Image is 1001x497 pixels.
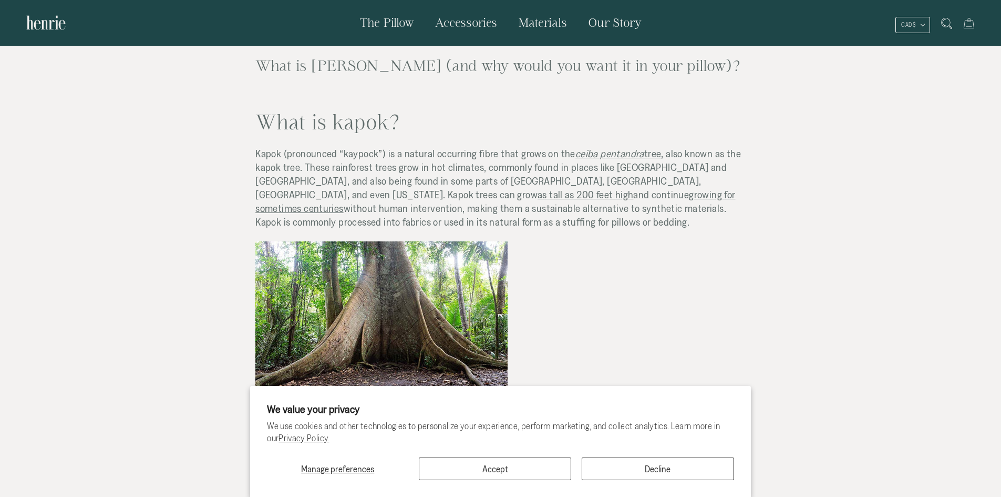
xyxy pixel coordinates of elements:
span: and continue [633,189,689,200]
button: Decline [582,458,734,480]
span: Kapok (pronounced “kaypock”) is a natural occurring fibre that grows on the [255,148,575,159]
img: Large roots of a kapok tree [255,241,508,410]
span: The Pillow [360,16,414,29]
span: What is kapok? [255,110,400,133]
span: tree [644,148,662,159]
a: as tall as 200 feet high [538,189,634,200]
h2: We value your privacy [267,403,734,415]
img: Henrie [26,11,66,35]
p: We use cookies and other technologies to personalize your experience, perform marketing, and coll... [267,420,734,444]
span: Our Story [588,16,642,29]
span: Manage preferences [301,464,374,474]
a: ceiba pentandratree [575,148,662,159]
span: without human intervention, making them a sustainable alternative to synthetic materials. Kapok i... [255,202,726,228]
span: ceiba pentandra [575,148,644,159]
button: CAD $ [895,17,930,33]
span: Materials [518,16,567,29]
button: Accept [419,458,571,480]
h2: What is [PERSON_NAME] (and why would you want it in your pillow)? [255,57,746,74]
button: Manage preferences [267,458,408,480]
span: Accessories [435,16,497,29]
a: Privacy Policy. [278,433,329,443]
